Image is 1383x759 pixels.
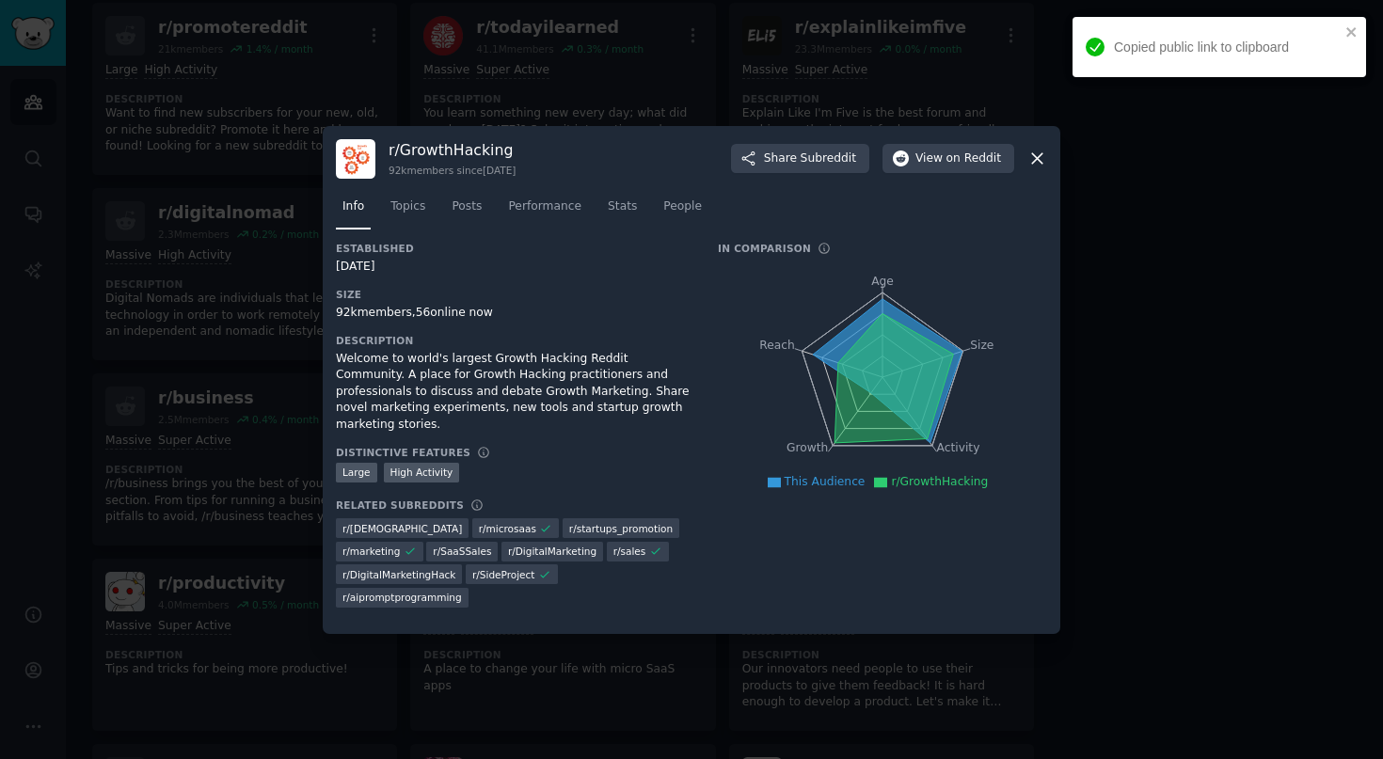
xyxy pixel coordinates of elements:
h3: In Comparison [718,242,811,255]
span: This Audience [785,475,866,488]
div: 92k members, 56 online now [336,305,691,322]
tspan: Age [871,275,894,288]
div: Copied public link to clipboard [1114,38,1340,57]
tspan: Activity [937,441,980,454]
div: Large [336,463,377,482]
a: Topics [384,192,432,230]
span: r/ sales [613,545,646,558]
span: Performance [508,198,581,215]
span: on Reddit [946,150,1001,167]
tspan: Growth [787,441,828,454]
button: Viewon Reddit [882,144,1014,174]
span: Posts [452,198,482,215]
a: Posts [445,192,488,230]
h3: Size [336,288,691,301]
img: GrowthHacking [336,139,375,179]
span: r/ startups_promotion [569,522,673,535]
a: Stats [601,192,644,230]
span: r/ [DEMOGRAPHIC_DATA] [342,522,462,535]
a: People [657,192,708,230]
span: People [663,198,702,215]
tspan: Reach [759,338,795,351]
span: r/ microsaas [479,522,536,535]
span: Topics [390,198,425,215]
button: close [1345,24,1359,40]
div: Welcome to world's largest Growth Hacking Reddit Community. A place for Growth Hacking practition... [336,351,691,434]
a: Info [336,192,371,230]
h3: Established [336,242,691,255]
span: Info [342,198,364,215]
span: r/ SideProject [472,568,535,581]
div: 92k members since [DATE] [389,164,516,177]
span: r/ SaaSSales [433,545,491,558]
div: [DATE] [336,259,691,276]
button: ShareSubreddit [731,144,869,174]
h3: Distinctive Features [336,446,470,459]
span: View [915,150,1001,167]
h3: Description [336,334,691,347]
span: r/ marketing [342,545,400,558]
span: Stats [608,198,637,215]
span: Share [764,150,856,167]
tspan: Size [970,338,994,351]
span: r/ DigitalMarketingHack [342,568,455,581]
span: r/GrowthHacking [891,475,988,488]
span: r/ aipromptprogramming [342,591,462,604]
h3: Related Subreddits [336,498,464,512]
a: Performance [501,192,588,230]
span: r/ DigitalMarketing [508,545,596,558]
div: High Activity [384,463,460,482]
h3: r/ GrowthHacking [389,140,516,160]
span: Subreddit [801,150,856,167]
